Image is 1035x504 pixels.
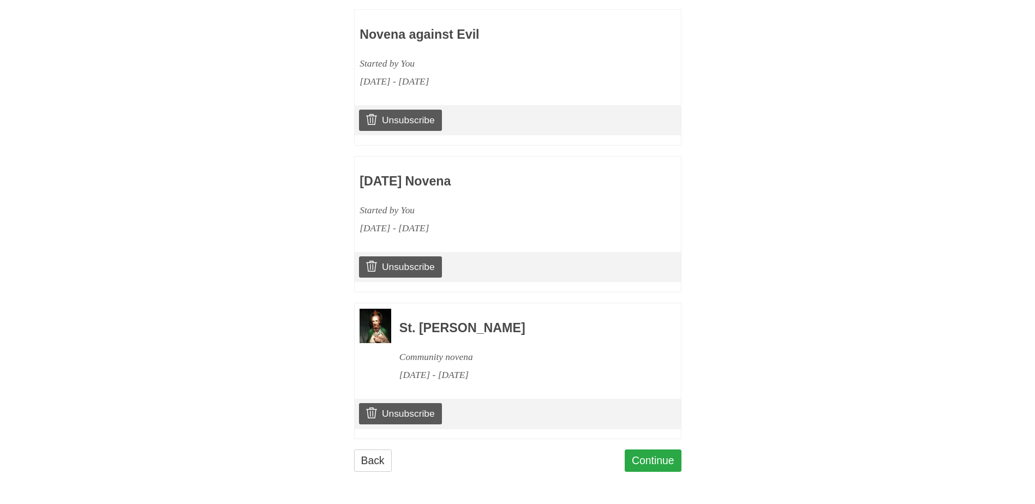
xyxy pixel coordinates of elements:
img: Novena image [360,309,391,343]
h3: Novena against Evil [360,28,612,42]
div: Started by You [360,55,612,73]
div: Started by You [360,201,612,219]
div: Community novena [399,348,651,366]
h3: [DATE] Novena [360,175,612,189]
div: [DATE] - [DATE] [360,73,612,91]
a: Unsubscribe [359,110,441,130]
div: [DATE] - [DATE] [360,219,612,237]
h3: St. [PERSON_NAME] [399,321,651,335]
div: [DATE] - [DATE] [399,366,651,384]
a: Continue [625,449,681,472]
a: Unsubscribe [359,256,441,277]
a: Back [354,449,392,472]
a: Unsubscribe [359,403,441,424]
